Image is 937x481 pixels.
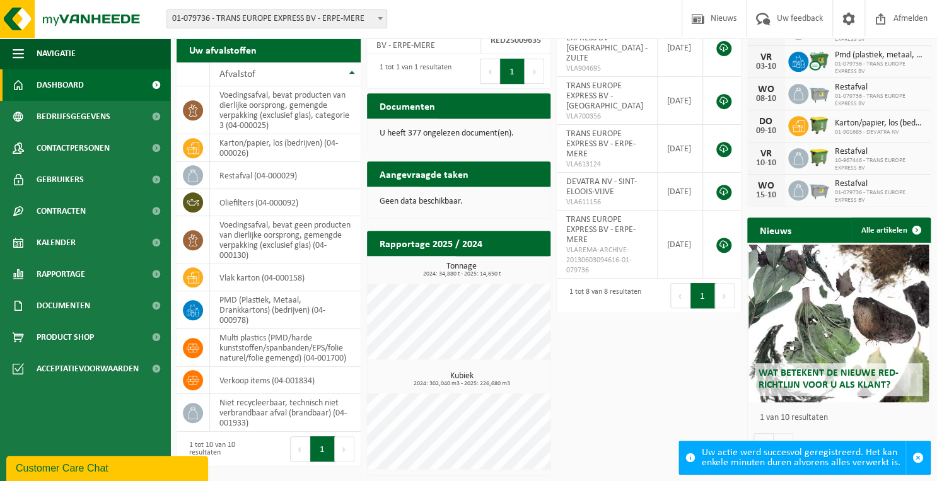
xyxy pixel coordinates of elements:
td: verkoop items (04-001834) [210,367,361,394]
button: 1 [500,59,525,84]
span: Product Shop [37,322,94,353]
span: VLA904695 [566,64,648,74]
span: VLA613124 [566,159,648,170]
div: VR [754,149,779,159]
h2: Rapportage 2025 / 2024 [367,231,495,255]
div: 1 tot 10 van 10 resultaten [183,435,262,463]
button: Vorige [754,433,774,458]
a: Wat betekent de nieuwe RED-richtlijn voor u als klant? [748,245,929,402]
td: PMD (Plastiek, Metaal, Drankkartons) (bedrijven) (04-000978) [210,291,361,329]
span: Restafval [835,179,925,189]
span: Contracten [37,195,86,227]
button: Next [715,283,735,308]
span: TRANS EUROPE EXPRESS BV - ERPE-MERE [566,129,636,159]
span: TRANS EUROPE EXPRESS BV-[GEOGRAPHIC_DATA] - ZULTE [566,23,648,63]
span: Wat betekent de nieuwe RED-richtlijn voor u als klant? [758,368,898,390]
h2: Aangevraagde taken [367,161,481,186]
span: 01-079736 - TRANS EUROPE EXPRESS BV [835,189,925,204]
div: 10-10 [754,159,779,168]
div: 09-10 [754,127,779,136]
span: Karton/papier, los (bedrijven) [835,119,925,129]
span: Restafval [835,83,925,93]
p: 1 van 10 resultaten [760,414,925,422]
div: 08-10 [754,95,779,103]
span: 01-079736 - TRANS EUROPE EXPRESS BV [835,93,925,108]
span: Acceptatievoorwaarden [37,353,139,385]
p: Geen data beschikbaar. [380,197,538,206]
p: U heeft 377 ongelezen document(en). [380,129,538,138]
img: WB-1100-HPE-GN-50 [808,114,830,136]
div: VR [754,52,779,62]
span: 01-901685 - DEVATRA NV [835,129,925,136]
span: Restafval [835,147,925,157]
span: Bedrijfsgegevens [37,101,110,132]
div: 03-10 [754,62,779,71]
h2: Documenten [367,93,448,118]
div: DO [754,117,779,127]
a: Bekijk rapportage [457,255,549,281]
span: VLA611156 [566,197,648,207]
span: Kalender [37,227,76,258]
img: WB-0660-CU [808,50,830,71]
button: Previous [480,59,500,84]
span: 01-079736 - TRANS EUROPE EXPRESS BV - ERPE-MERE [166,9,387,28]
td: voedingsafval, bevat producten van dierlijke oorsprong, gemengde verpakking (exclusief glas), cat... [210,86,361,134]
img: WB-2500-GAL-GY-01 [808,82,830,103]
h3: Tonnage [373,262,551,277]
div: WO [754,181,779,191]
iframe: chat widget [6,453,211,481]
strong: RED25009635 [491,36,541,45]
span: VLAREMA-ARCHIVE-20130603094616-01-079736 [566,245,648,275]
div: 1 tot 1 van 1 resultaten [373,57,451,85]
span: Gebruikers [37,164,84,195]
h2: Uw afvalstoffen [177,37,269,62]
span: Navigatie [37,38,76,69]
span: DEVATRA NV - SINT-ELOOIS-VIJVE [566,177,637,197]
button: 1 [310,436,335,461]
span: 01-079736 - TRANS EUROPE EXPRESS BV [835,61,925,76]
div: 15-10 [754,191,779,200]
td: [DATE] [658,19,703,77]
a: Alle artikelen [851,217,929,243]
button: Next [525,59,544,84]
td: [DATE] [658,77,703,125]
span: VLA700356 [566,112,648,122]
span: Rapportage [37,258,85,290]
span: 2024: 302,040 m3 - 2025: 226,680 m3 [373,381,551,387]
span: TRANS EUROPE EXPRESS BV - [GEOGRAPHIC_DATA] [566,81,643,111]
button: Volgende [774,433,793,458]
button: 1 [690,283,715,308]
td: [DATE] [658,173,703,211]
td: [DATE] [658,211,703,279]
h2: Nieuws [747,217,804,242]
td: vlak karton (04-000158) [210,264,361,291]
img: WB-2500-GAL-GY-01 [808,178,830,200]
div: Uw actie werd succesvol geregistreerd. Het kan enkele minuten duren alvorens alles verwerkt is. [702,441,905,474]
td: niet recycleerbaar, technisch niet verbrandbaar afval (brandbaar) (04-001933) [210,394,361,432]
div: 1 tot 8 van 8 resultaten [563,282,641,310]
div: WO [754,84,779,95]
td: multi plastics (PMD/harde kunststoffen/spanbanden/EPS/folie naturel/folie gemengd) (04-001700) [210,329,361,367]
td: oliefilters (04-000092) [210,189,361,216]
td: karton/papier, los (bedrijven) (04-000026) [210,134,361,162]
button: Next [335,436,354,461]
span: Documenten [37,290,90,322]
span: Dashboard [37,69,84,101]
span: TRANS EUROPE EXPRESS BV - ERPE-MERE [566,215,636,245]
img: WB-1100-HPE-GN-50 [808,146,830,168]
td: voedingsafval, bevat geen producten van dierlijke oorsprong, gemengde verpakking (exclusief glas)... [210,216,361,264]
h3: Kubiek [373,372,551,387]
td: restafval (04-000029) [210,162,361,189]
span: 01-079736 - TRANS EUROPE EXPRESS BV - ERPE-MERE [167,10,387,28]
span: Pmd (plastiek, metaal, drankkartons) (bedrijven) [835,50,925,61]
td: TRANS EUROPE EXPRESS BV - ERPE-MERE [367,26,481,54]
span: 2024: 34,880 t - 2025: 14,650 t [373,271,551,277]
button: Previous [670,283,690,308]
span: Contactpersonen [37,132,110,164]
span: Afvalstof [219,69,255,79]
span: 10-967446 - TRANS EUROPE EXPRESS BV [835,157,925,172]
td: [DATE] [658,125,703,173]
button: Previous [290,436,310,461]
